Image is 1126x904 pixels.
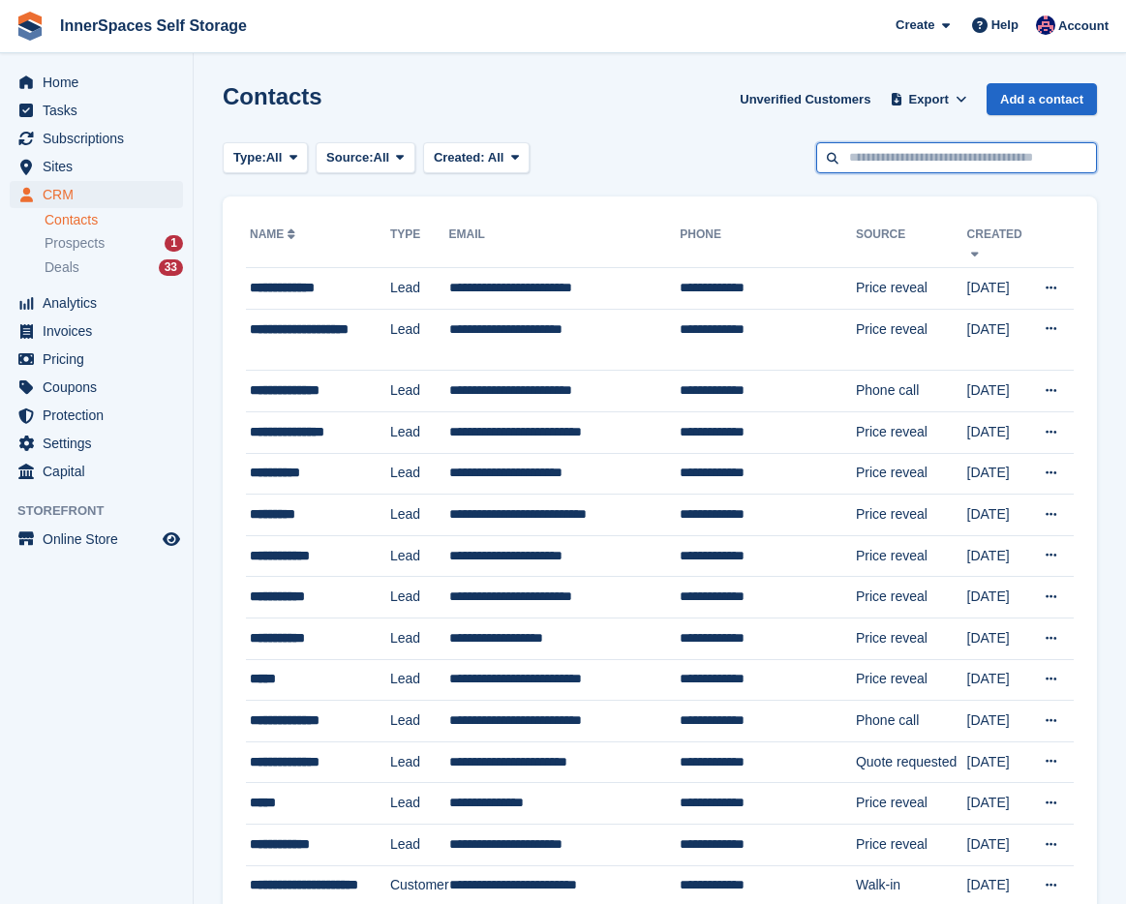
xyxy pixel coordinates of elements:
[10,317,183,345] a: menu
[856,268,967,310] td: Price reveal
[43,289,159,316] span: Analytics
[43,374,159,401] span: Coupons
[223,142,308,174] button: Type: All
[10,346,183,373] a: menu
[967,535,1034,577] td: [DATE]
[43,125,159,152] span: Subscriptions
[10,69,183,96] a: menu
[856,371,967,412] td: Phone call
[45,234,105,253] span: Prospects
[856,741,967,783] td: Quote requested
[856,453,967,495] td: Price reveal
[390,618,449,659] td: Lead
[316,142,415,174] button: Source: All
[45,211,183,229] a: Contacts
[896,15,934,35] span: Create
[390,535,449,577] td: Lead
[856,411,967,453] td: Price reveal
[43,526,159,553] span: Online Store
[165,235,183,252] div: 1
[390,577,449,618] td: Lead
[10,97,183,124] a: menu
[967,309,1034,371] td: [DATE]
[967,783,1034,825] td: [DATE]
[266,148,283,167] span: All
[856,309,967,371] td: Price reveal
[10,526,183,553] a: menu
[967,618,1034,659] td: [DATE]
[967,227,1022,258] a: Created
[1036,15,1055,35] img: Dominic Hampson
[390,741,449,783] td: Lead
[223,83,322,109] h1: Contacts
[390,309,449,371] td: Lead
[390,371,449,412] td: Lead
[987,83,1097,115] a: Add a contact
[390,824,449,865] td: Lead
[856,495,967,536] td: Price reveal
[1058,16,1109,36] span: Account
[43,402,159,429] span: Protection
[10,458,183,485] a: menu
[374,148,390,167] span: All
[390,701,449,742] td: Lead
[390,453,449,495] td: Lead
[856,535,967,577] td: Price reveal
[856,824,967,865] td: Price reveal
[43,153,159,180] span: Sites
[909,90,949,109] span: Export
[43,317,159,345] span: Invoices
[967,577,1034,618] td: [DATE]
[390,495,449,536] td: Lead
[967,659,1034,701] td: [DATE]
[434,150,485,165] span: Created:
[326,148,373,167] span: Source:
[967,453,1034,495] td: [DATE]
[10,402,183,429] a: menu
[856,701,967,742] td: Phone call
[10,289,183,316] a: menu
[390,411,449,453] td: Lead
[390,783,449,825] td: Lead
[732,83,878,115] a: Unverified Customers
[43,181,159,208] span: CRM
[10,153,183,180] a: menu
[160,527,183,551] a: Preview store
[967,701,1034,742] td: [DATE]
[967,824,1034,865] td: [DATE]
[488,150,504,165] span: All
[390,659,449,701] td: Lead
[967,371,1034,412] td: [DATE]
[10,430,183,457] a: menu
[159,259,183,276] div: 33
[10,181,183,208] a: menu
[43,458,159,485] span: Capital
[45,233,183,254] a: Prospects 1
[43,346,159,373] span: Pricing
[886,83,971,115] button: Export
[423,142,530,174] button: Created: All
[856,783,967,825] td: Price reveal
[856,659,967,701] td: Price reveal
[390,220,449,268] th: Type
[17,501,193,521] span: Storefront
[991,15,1019,35] span: Help
[52,10,255,42] a: InnerSpaces Self Storage
[856,577,967,618] td: Price reveal
[45,258,79,277] span: Deals
[45,257,183,278] a: Deals 33
[15,12,45,41] img: stora-icon-8386f47178a22dfd0bd8f6a31ec36ba5ce8667c1dd55bd0f319d3a0aa187defe.svg
[43,97,159,124] span: Tasks
[250,227,299,241] a: Name
[967,411,1034,453] td: [DATE]
[967,741,1034,783] td: [DATE]
[449,220,681,268] th: Email
[390,268,449,310] td: Lead
[856,618,967,659] td: Price reveal
[10,374,183,401] a: menu
[233,148,266,167] span: Type:
[856,220,967,268] th: Source
[967,495,1034,536] td: [DATE]
[43,69,159,96] span: Home
[10,125,183,152] a: menu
